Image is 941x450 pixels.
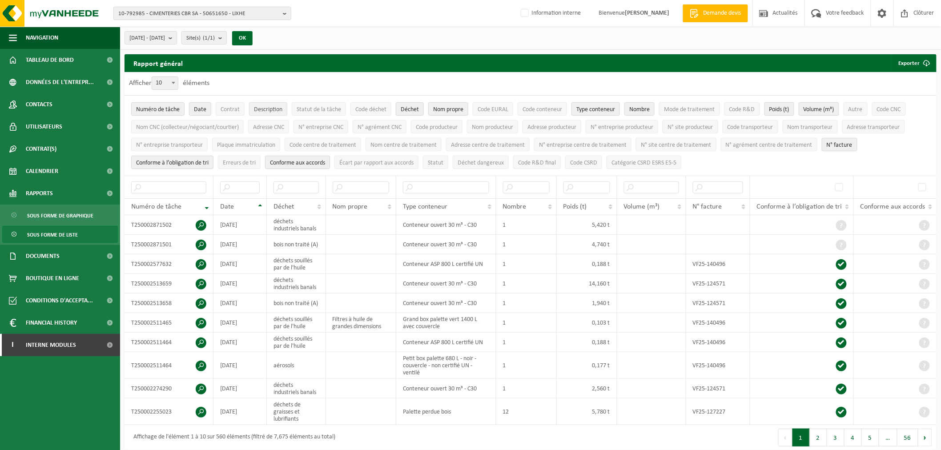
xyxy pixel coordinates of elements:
td: 12 [496,398,557,425]
button: Nom producteurNom producteur: Activate to sort [467,120,518,133]
label: Afficher éléments [129,80,209,87]
span: Date [220,203,234,210]
count: (1/1) [203,35,215,41]
td: déchets de graisses et lubrifiants [267,398,326,425]
td: [DATE] [213,254,267,274]
td: T250002274290 [125,379,213,398]
td: Grand box palette vert 1400 L avec couvercle [396,313,496,333]
span: Adresse CNC [253,124,284,131]
span: Poids (t) [769,106,789,113]
span: Code producteur [416,124,458,131]
span: Numéro de tâche [131,203,181,210]
td: 1 [496,293,557,313]
span: Code déchet [355,106,386,113]
span: Sous forme de graphique [27,207,93,224]
td: VF25-127227 [686,398,750,425]
span: Site(s) [186,32,215,45]
td: 0,177 t [557,352,617,379]
span: Demande devis [701,9,744,18]
td: T250002577632 [125,254,213,274]
td: Conteneur ouvert 30 m³ - C30 [396,235,496,254]
button: OK [232,31,253,45]
button: Adresse producteurAdresse producteur: Activate to sort [523,120,581,133]
td: [DATE] [213,274,267,293]
span: Code EURAL [478,106,508,113]
button: Catégorie CSRD ESRS E5-5Catégorie CSRD ESRS E5-5: Activate to sort [607,156,681,169]
span: I [9,334,17,356]
td: 5,420 t [557,215,617,235]
td: VF25-140496 [686,313,750,333]
td: 0,188 t [557,254,617,274]
a: Demande devis [683,4,748,22]
td: T250002871502 [125,215,213,235]
span: Nombre [629,106,650,113]
span: Statut de la tâche [297,106,341,113]
span: Déchet dangereux [458,160,504,166]
td: VF25-124571 [686,274,750,293]
button: Mode de traitementMode de traitement: Activate to sort [659,102,720,116]
span: Contacts [26,93,52,116]
button: N° agrément CNCN° agrément CNC: Activate to sort [353,120,406,133]
button: N° entreprise producteurN° entreprise producteur: Activate to sort [586,120,658,133]
td: [DATE] [213,313,267,333]
span: Date [194,106,206,113]
span: Financial History [26,312,77,334]
span: Code CSRD [570,160,597,166]
span: Interne modules [26,334,76,356]
span: 10 [152,76,178,90]
button: 56 [897,429,918,446]
td: Petit box palette 680 L - noir - couvercle - non certifié UN - ventilé [396,352,496,379]
button: Conforme à l’obligation de tri : Activate to sort [131,156,213,169]
td: déchets industriels banals [267,215,326,235]
span: N° facture [693,203,722,210]
td: Conteneur ouvert 30 m³ - C30 [396,379,496,398]
button: Nom centre de traitementNom centre de traitement: Activate to sort [366,138,442,151]
button: Code EURALCode EURAL: Activate to sort [473,102,513,116]
td: Conteneur ouvert 30 m³ - C30 [396,274,496,293]
button: Site(s)(1/1) [181,31,227,44]
button: ContratContrat: Activate to sort [216,102,245,116]
div: Affichage de l'élément 1 à 10 sur 560 éléments (filtré de 7,675 éléments au total) [129,430,335,446]
button: Code producteurCode producteur: Activate to sort [411,120,462,133]
td: 1 [496,235,557,254]
span: Nom CNC (collecteur/négociant/courtier) [136,124,239,131]
span: Conditions d'accepta... [26,289,93,312]
span: Erreurs de tri [223,160,256,166]
span: N° entreprise CNC [298,124,343,131]
button: Code R&DCode R&amp;D: Activate to sort [724,102,760,116]
span: [DATE] - [DATE] [129,32,165,45]
span: Code R&D final [518,160,556,166]
button: Code déchetCode déchet: Activate to sort [350,102,391,116]
span: Volume (m³) [804,106,834,113]
button: N° site centre de traitementN° site centre de traitement: Activate to sort [636,138,716,151]
button: Adresse CNCAdresse CNC: Activate to sort [248,120,289,133]
td: déchets industriels banals [267,274,326,293]
button: Poids (t)Poids (t): Activate to sort [764,102,794,116]
button: Volume (m³)Volume (m³): Activate to sort [799,102,839,116]
button: DateDate: Activate to sort [189,102,211,116]
a: Sous forme de liste [2,226,118,243]
td: T250002871501 [125,235,213,254]
span: Code conteneur [523,106,562,113]
span: Sous forme de liste [27,226,78,243]
td: 14,160 t [557,274,617,293]
button: Statut de la tâcheStatut de la tâche: Activate to sort [292,102,346,116]
td: T250002511464 [125,333,213,352]
td: 4,740 t [557,235,617,254]
button: N° factureN° facture: Activate to sort [822,138,857,151]
button: Code centre de traitementCode centre de traitement: Activate to sort [285,138,361,151]
button: Previous [778,429,792,446]
td: Conteneur ASP 800 L certifié UN [396,333,496,352]
button: NombreNombre: Activate to sort [624,102,655,116]
td: aérosols [267,352,326,379]
button: Déchet dangereux : Activate to sort [453,156,509,169]
td: 1 [496,313,557,333]
a: Sous forme de graphique [2,207,118,224]
span: Numéro de tâche [136,106,180,113]
h2: Rapport général [125,54,192,72]
button: Écart par rapport aux accordsÉcart par rapport aux accords: Activate to sort [334,156,418,169]
button: Conforme aux accords : Activate to sort [265,156,330,169]
td: [DATE] [213,379,267,398]
strong: [PERSON_NAME] [625,10,669,16]
span: Conforme à l’obligation de tri [757,203,842,210]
